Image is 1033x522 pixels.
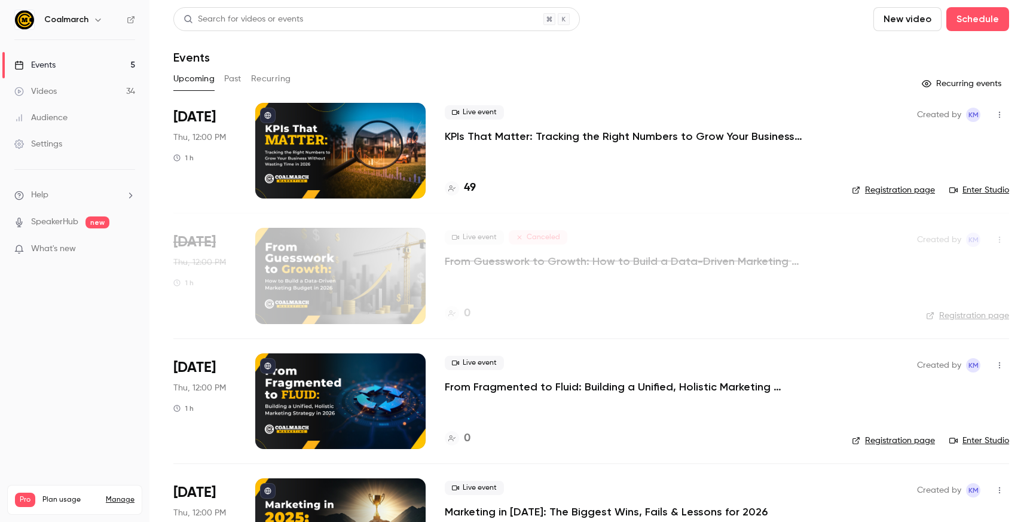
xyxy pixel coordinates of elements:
span: Created by [917,483,961,497]
span: [DATE] [173,108,216,127]
div: 1 h [173,278,194,288]
span: Created by [917,358,961,373]
h4: 49 [464,180,476,196]
span: Katie McCaskill [966,233,980,247]
button: Upcoming [173,69,215,88]
button: Recurring events [916,74,1009,93]
div: Settings [14,138,62,150]
a: SpeakerHub [31,216,78,228]
span: [DATE] [173,483,216,502]
span: [DATE] [173,233,216,252]
span: Plan usage [42,495,99,505]
span: Canceled [509,230,567,245]
h4: 0 [464,431,470,447]
span: What's new [31,243,76,255]
a: From Guesswork to Growth: How to Build a Data-Driven Marketing Budget in [DATE] [445,254,803,268]
span: Created by [917,108,961,122]
span: Katie McCaskill [966,483,980,497]
span: Thu, 12:00 PM [173,132,226,144]
div: 1 h [173,153,194,163]
a: Enter Studio [949,184,1009,196]
a: Registration page [852,435,935,447]
a: From Fragmented to Fluid: Building a Unified, Holistic Marketing Strategy in [DATE] [445,380,803,394]
img: Coalmarch [15,10,34,29]
button: Past [224,69,242,88]
div: Oct 2 Thu, 12:00 PM (America/New York) [173,103,236,199]
h4: 0 [464,306,470,322]
iframe: Noticeable Trigger [121,244,135,255]
span: KM [968,108,979,122]
a: Registration page [926,310,1009,322]
button: Schedule [946,7,1009,31]
button: Recurring [251,69,291,88]
span: Live event [445,356,504,370]
span: [DATE] [173,358,216,377]
span: Katie McCaskill [966,358,980,373]
span: KM [968,233,979,247]
div: 1 h [173,404,194,413]
span: new [85,216,109,228]
div: Audience [14,112,68,124]
a: Marketing in [DATE]: The Biggest Wins, Fails & Lessons for 2026 [445,505,768,519]
span: KM [968,358,979,373]
span: Live event [445,105,504,120]
a: KPIs That Matter: Tracking the Right Numbers to Grow Your Business Without Wasting Time in [DATE] [445,129,803,144]
div: Videos [14,86,57,97]
div: Oct 30 Thu, 12:00 PM (America/New York) [173,353,236,449]
h6: Coalmarch [44,14,88,26]
h1: Events [173,50,210,65]
div: Oct 16 Thu, 12:00 PM (America/New York) [173,228,236,323]
a: Registration page [852,184,935,196]
li: help-dropdown-opener [14,189,135,202]
span: Created by [917,233,961,247]
span: Thu, 12:00 PM [173,507,226,519]
span: Live event [445,230,504,245]
button: New video [873,7,942,31]
a: 0 [445,431,470,447]
a: 49 [445,180,476,196]
span: Pro [15,493,35,507]
span: Thu, 12:00 PM [173,382,226,394]
span: Live event [445,481,504,495]
div: Search for videos or events [184,13,303,26]
span: Katie McCaskill [966,108,980,122]
span: Help [31,189,48,202]
span: KM [968,483,979,497]
a: Manage [106,495,135,505]
a: 0 [445,306,470,322]
span: Thu, 12:00 PM [173,257,226,268]
div: Events [14,59,56,71]
a: Enter Studio [949,435,1009,447]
